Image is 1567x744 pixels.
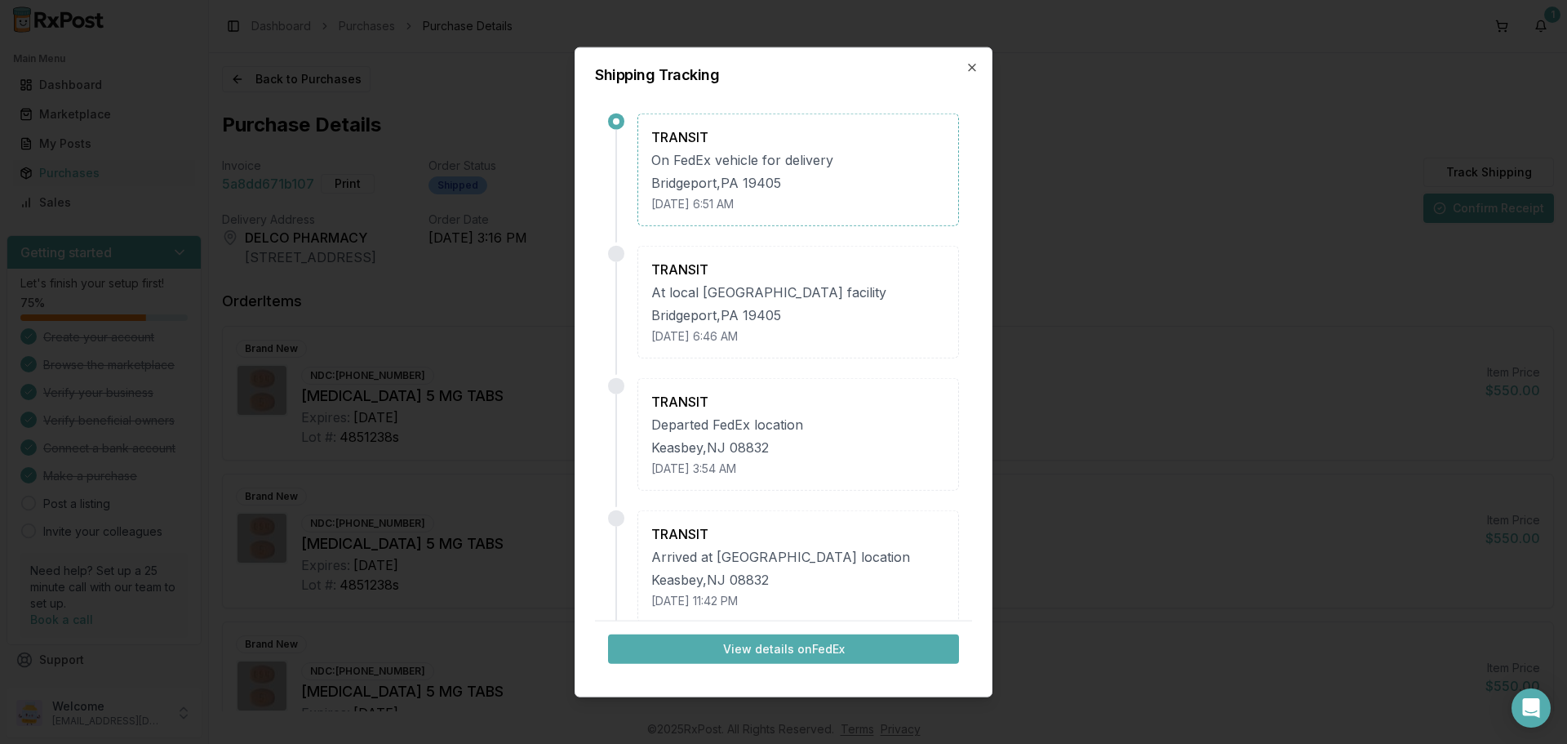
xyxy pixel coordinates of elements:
[651,391,945,411] div: TRANSIT
[651,546,945,566] div: Arrived at [GEOGRAPHIC_DATA] location
[651,460,945,476] div: [DATE] 3:54 AM
[651,523,945,543] div: TRANSIT
[651,172,945,192] div: Bridgeport , PA 19405
[651,437,945,457] div: Keasbey , NJ 08832
[651,592,945,608] div: [DATE] 11:42 PM
[651,282,945,301] div: At local [GEOGRAPHIC_DATA] facility
[651,127,945,146] div: TRANSIT
[651,327,945,344] div: [DATE] 6:46 AM
[651,414,945,434] div: Departed FedEx location
[651,195,945,212] div: [DATE] 6:51 AM
[651,569,945,589] div: Keasbey , NJ 08832
[608,635,959,664] button: View details onFedEx
[651,305,945,324] div: Bridgeport , PA 19405
[651,149,945,169] div: On FedEx vehicle for delivery
[595,67,972,82] h2: Shipping Tracking
[651,259,945,278] div: TRANSIT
